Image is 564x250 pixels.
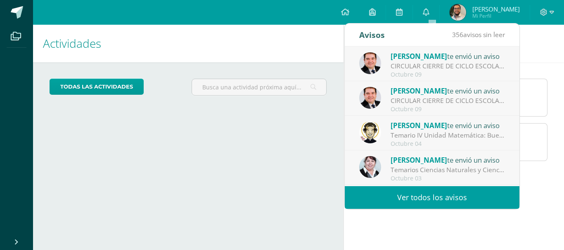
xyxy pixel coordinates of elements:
a: todas las Actividades [50,79,144,95]
img: 036ebe47f50e8d6578f55f19aaa978d8.png [450,4,466,21]
div: te envió un aviso [391,154,505,165]
span: [PERSON_NAME] [391,86,447,96]
div: CIRCULAR CIERRE DE CICLO ESCOLAR 2025: Buenas tardes estimados Padres y Madres de familia: Es un ... [391,61,505,71]
h1: Actividades [43,25,334,62]
span: Mi Perfil [472,12,520,19]
img: 57933e79c0f622885edf5cfea874362b.png [359,52,381,74]
span: [PERSON_NAME] [391,121,447,130]
img: 17d5d95429b14b8bb66d77129096e0a8.png [359,156,381,178]
div: CIRCULAR CIERRE DE CICLO ESCOLAR 2025: Buenas tardes estimados Padres y Madres de familia: Es un ... [391,96,505,105]
div: Octubre 04 [391,140,505,147]
div: Temario IV Unidad Matemática: Buena noche, se adjunta temario de matemática de IV Unidad [391,131,505,140]
div: Temarios Ciencias Naturales y Ciencias Sociales: Adjunto temarios de estudio para pruebas de logros. [391,165,505,175]
span: [PERSON_NAME] [391,51,447,61]
span: avisos sin leer [452,30,505,39]
a: Ver todos los avisos [345,186,519,209]
img: 57933e79c0f622885edf5cfea874362b.png [359,87,381,109]
div: Octubre 09 [391,106,505,113]
div: te envió un aviso [391,120,505,131]
img: 4bd1cb2f26ef773666a99eb75019340a.png [359,121,381,143]
div: te envió un aviso [391,51,505,61]
span: 356 [452,30,463,39]
span: [PERSON_NAME] [472,5,520,13]
div: Octubre 09 [391,71,505,78]
div: te envió un aviso [391,85,505,96]
span: [PERSON_NAME] [391,155,447,165]
div: Avisos [359,23,385,46]
input: Busca una actividad próxima aquí... [192,79,327,95]
div: Octubre 03 [391,175,505,182]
